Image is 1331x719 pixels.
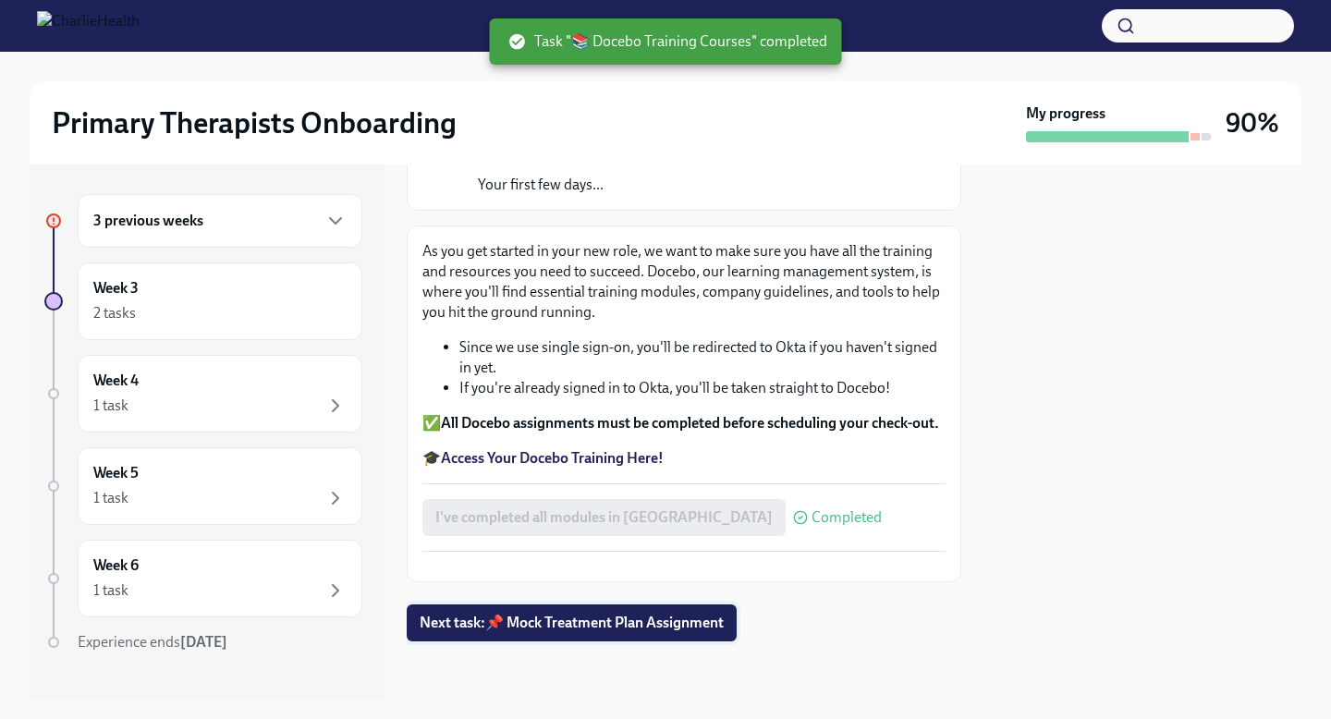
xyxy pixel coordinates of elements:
div: 1 task [93,488,128,508]
button: Next task:📌 Mock Treatment Plan Assignment [407,604,737,641]
span: Completed [812,510,882,525]
h6: Week 5 [93,463,139,483]
span: Next task : 📌 Mock Treatment Plan Assignment [420,614,724,632]
strong: [DATE] [180,633,227,651]
span: Experience ends [78,633,227,651]
h2: Primary Therapists Onboarding [52,104,457,141]
a: Week 51 task [44,447,362,525]
p: As you get started in your new role, we want to make sure you have all the training and resources... [422,241,946,323]
div: 3 previous weeks [78,194,362,248]
span: Task "📚 Docebo Training Courses" completed [508,31,827,52]
p: Your first few days... [478,175,884,195]
div: 1 task [93,580,128,601]
li: If you're already signed in to Okta, you'll be taken straight to Docebo! [459,378,946,398]
h6: Week 3 [93,278,139,299]
h6: Week 4 [93,371,139,391]
h3: 90% [1226,106,1279,140]
h6: 3 previous weeks [93,211,203,231]
a: Week 32 tasks [44,262,362,340]
a: Week 61 task [44,540,362,617]
strong: My progress [1026,104,1105,124]
div: 1 task [93,396,128,416]
img: CharlieHealth [37,11,140,41]
a: Week 41 task [44,355,362,433]
div: 2 tasks [93,303,136,323]
p: 🎓 [422,448,946,469]
p: ✅ [422,413,946,433]
h6: Week 6 [93,555,139,576]
li: Since we use single sign-on, you'll be redirected to Okta if you haven't signed in yet. [459,337,946,378]
strong: All Docebo assignments must be completed before scheduling your check-out. [441,414,939,432]
a: Access Your Docebo Training Here! [441,449,664,467]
